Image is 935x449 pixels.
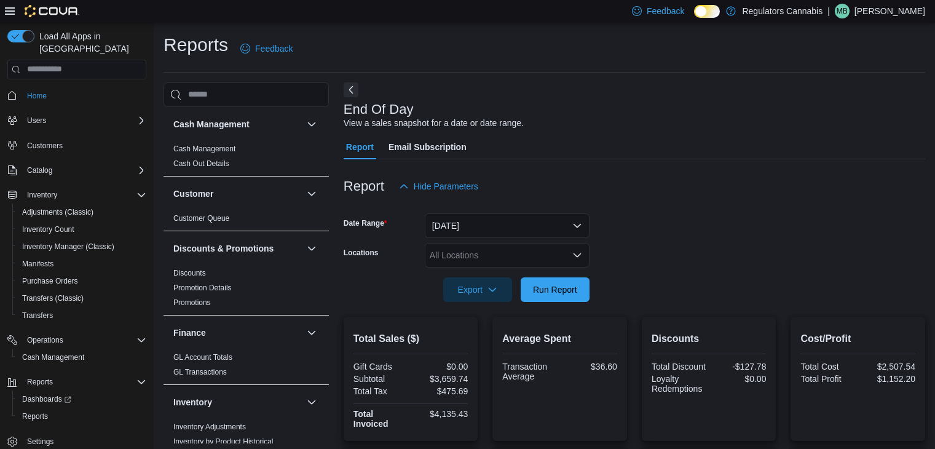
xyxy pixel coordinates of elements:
[173,352,232,362] span: GL Account Totals
[502,362,557,381] div: Transaction Average
[344,117,524,130] div: View a sales snapshot for a date or date range.
[800,374,855,384] div: Total Profit
[173,327,206,339] h3: Finance
[652,332,767,346] h2: Discounts
[22,394,71,404] span: Dashboards
[12,204,151,221] button: Adjustments (Classic)
[414,180,478,193] span: Hide Parameters
[164,141,329,176] div: Cash Management
[17,256,146,271] span: Manifests
[572,250,582,260] button: Open list of options
[12,221,151,238] button: Inventory Count
[17,205,146,220] span: Adjustments (Classic)
[22,375,146,389] span: Reports
[27,377,53,387] span: Reports
[353,409,389,429] strong: Total Invoiced
[164,350,329,384] div: Finance
[861,362,915,372] div: $2,507.54
[173,396,212,408] h3: Inventory
[34,30,146,55] span: Load All Apps in [GEOGRAPHIC_DATA]
[353,332,468,346] h2: Total Sales ($)
[346,135,374,159] span: Report
[22,163,57,178] button: Catalog
[861,374,915,384] div: $1,152.20
[173,242,302,255] button: Discounts & Promotions
[173,353,232,362] a: GL Account Totals
[173,368,227,376] a: GL Transactions
[22,333,68,348] button: Operations
[173,396,302,408] button: Inventory
[173,144,235,154] span: Cash Management
[742,4,823,18] p: Regulators Cannabis
[562,362,617,372] div: $36.60
[173,422,246,432] span: Inventory Adjustments
[521,277,590,302] button: Run Report
[22,242,114,252] span: Inventory Manager (Classic)
[173,298,211,308] span: Promotions
[164,266,329,315] div: Discounts & Promotions
[17,239,146,254] span: Inventory Manager (Classic)
[835,4,850,18] div: Mike Biron
[12,255,151,272] button: Manifests
[22,411,48,421] span: Reports
[2,162,151,179] button: Catalog
[17,274,83,288] a: Purchase Orders
[27,91,47,101] span: Home
[711,374,766,384] div: $0.00
[17,392,76,407] a: Dashboards
[173,327,302,339] button: Finance
[443,277,512,302] button: Export
[17,239,119,254] a: Inventory Manager (Classic)
[413,374,468,384] div: $3,659.74
[2,332,151,349] button: Operations
[800,362,855,372] div: Total Cost
[25,5,79,17] img: Cova
[173,145,235,153] a: Cash Management
[652,362,706,372] div: Total Discount
[173,213,229,223] span: Customer Queue
[22,188,146,202] span: Inventory
[22,259,53,269] span: Manifests
[12,272,151,290] button: Purchase Orders
[173,214,229,223] a: Customer Queue
[353,374,408,384] div: Subtotal
[22,188,62,202] button: Inventory
[451,277,505,302] span: Export
[27,141,63,151] span: Customers
[22,434,58,449] a: Settings
[17,308,58,323] a: Transfers
[304,325,319,340] button: Finance
[17,350,146,365] span: Cash Management
[164,211,329,231] div: Customer
[27,190,57,200] span: Inventory
[12,408,151,425] button: Reports
[344,248,379,258] label: Locations
[854,4,925,18] p: [PERSON_NAME]
[652,374,706,394] div: Loyalty Redemptions
[22,352,84,362] span: Cash Management
[173,159,229,168] a: Cash Out Details
[12,290,151,307] button: Transfers (Classic)
[17,350,89,365] a: Cash Management
[413,386,468,396] div: $475.69
[22,333,146,348] span: Operations
[17,308,146,323] span: Transfers
[394,174,483,199] button: Hide Parameters
[173,269,206,277] a: Discounts
[533,284,577,296] span: Run Report
[413,409,468,419] div: $4,135.43
[22,207,93,217] span: Adjustments (Classic)
[17,222,79,237] a: Inventory Count
[2,373,151,391] button: Reports
[22,138,68,153] a: Customers
[17,409,146,424] span: Reports
[304,241,319,256] button: Discounts & Promotions
[2,186,151,204] button: Inventory
[173,188,302,200] button: Customer
[22,138,146,153] span: Customers
[2,137,151,154] button: Customers
[255,42,293,55] span: Feedback
[173,188,213,200] h3: Customer
[22,163,146,178] span: Catalog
